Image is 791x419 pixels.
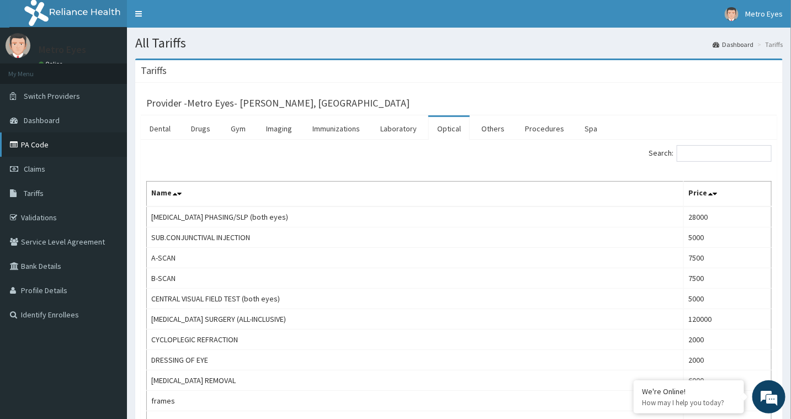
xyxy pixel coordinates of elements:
[684,248,772,268] td: 7500
[147,370,684,391] td: [MEDICAL_DATA] REMOVAL
[642,386,736,396] div: We're Online!
[745,9,783,19] span: Metro Eyes
[135,36,783,50] h1: All Tariffs
[473,117,513,140] a: Others
[684,289,772,309] td: 5000
[755,40,783,49] li: Tariffs
[39,45,86,55] p: Metro Eyes
[684,350,772,370] td: 2000
[24,91,80,101] span: Switch Providers
[371,117,426,140] a: Laboratory
[6,33,30,58] img: User Image
[684,309,772,330] td: 120000
[428,117,470,140] a: Optical
[146,98,410,108] h3: Provider - Metro Eyes- [PERSON_NAME], [GEOGRAPHIC_DATA]
[64,139,152,251] span: We're online!
[147,182,684,207] th: Name
[147,227,684,248] td: SUB.CONJUNCTIVAL INJECTION
[684,227,772,248] td: 5000
[141,117,179,140] a: Dental
[147,350,684,370] td: DRESSING OF EYE
[516,117,573,140] a: Procedures
[182,117,219,140] a: Drugs
[222,117,254,140] a: Gym
[147,206,684,227] td: [MEDICAL_DATA] PHASING/SLP (both eyes)
[684,330,772,350] td: 2000
[713,40,753,49] a: Dashboard
[141,66,167,76] h3: Tariffs
[24,115,60,125] span: Dashboard
[24,188,44,198] span: Tariffs
[642,398,736,407] p: How may I help you today?
[147,391,684,411] td: frames
[684,182,772,207] th: Price
[576,117,606,140] a: Spa
[6,301,210,340] textarea: Type your message and hit 'Enter'
[39,60,65,68] a: Online
[20,55,45,83] img: d_794563401_company_1708531726252_794563401
[725,7,739,21] img: User Image
[147,289,684,309] td: CENTRAL VISUAL FIELD TEST (both eyes)
[257,117,301,140] a: Imaging
[304,117,369,140] a: Immunizations
[57,62,185,76] div: Chat with us now
[147,309,684,330] td: [MEDICAL_DATA] SURGERY (ALL-INCLUSIVE)
[147,330,684,350] td: CYCLOPLEGIC REFRACTION
[147,268,684,289] td: B-SCAN
[24,164,45,174] span: Claims
[649,145,772,162] label: Search:
[684,206,772,227] td: 28000
[181,6,208,32] div: Minimize live chat window
[147,248,684,268] td: A-SCAN
[684,268,772,289] td: 7500
[677,145,772,162] input: Search:
[684,370,772,391] td: 6000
